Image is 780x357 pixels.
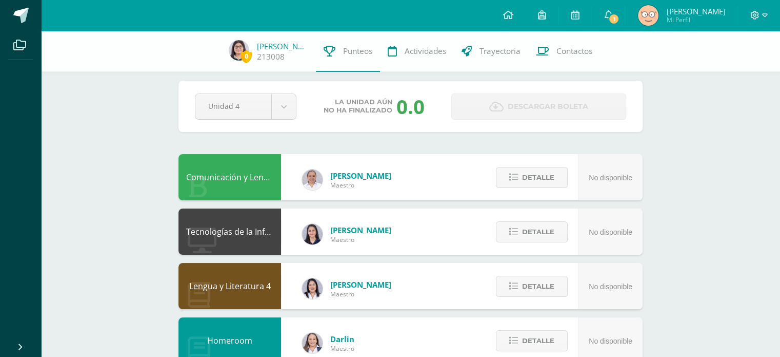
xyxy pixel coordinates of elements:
img: 794815d7ffad13252b70ea13fddba508.png [302,333,323,353]
label: Tamaño de fuente [4,62,63,71]
span: 16 px [12,71,29,80]
img: 04fbc0eeb5f5f8cf55eb7ff53337e28b.png [302,170,323,190]
span: No disponible [589,228,632,236]
img: fd1196377973db38ffd7ffd912a4bf7e.png [302,278,323,299]
span: Maestro [330,344,354,353]
div: Lengua y Literatura 4 [178,263,281,309]
a: Trayectoria [454,31,528,72]
span: [PERSON_NAME] [330,171,391,181]
div: Tecnologías de la Información y la Comunicación 4 [178,209,281,255]
span: Descargar boleta [508,94,588,119]
span: Detalle [522,222,554,241]
img: ec776638e2b37e158411211b4036a738.png [638,5,658,26]
a: Contactos [528,31,600,72]
span: No disponible [589,337,632,345]
img: dbcf09110664cdb6f63fe058abfafc14.png [302,224,323,245]
a: Back to Top [15,13,55,22]
span: Detalle [522,331,554,350]
a: Actividades [380,31,454,72]
span: No disponible [589,283,632,291]
div: Outline [4,4,150,13]
span: Detalle [522,277,554,296]
a: Unidad 4 [195,94,296,119]
span: Contactos [556,46,592,57]
span: Maestro [330,235,391,244]
button: Detalle [496,221,568,242]
span: Trayectoria [479,46,521,57]
span: [PERSON_NAME] [666,6,725,16]
span: Detalle [522,168,554,187]
span: Punteos [343,46,372,57]
span: 0 [241,50,252,63]
button: Detalle [496,167,568,188]
button: Detalle [496,276,568,297]
a: Punteos [316,31,380,72]
h3: Estilo [4,32,150,44]
span: Mi Perfil [666,15,725,24]
span: Unidad 4 [208,94,258,118]
span: Maestro [330,181,391,190]
span: Maestro [330,290,391,298]
span: 1 [608,13,619,25]
div: Comunicación y Lenguaje L3 Inglés 4 [178,154,281,200]
span: Actividades [405,46,446,57]
span: [PERSON_NAME] [330,225,391,235]
span: [PERSON_NAME] [330,279,391,290]
button: Detalle [496,330,568,351]
span: La unidad aún no ha finalizado [324,98,392,115]
span: Darlin [330,334,354,344]
img: e20889350ad5515b27f10ece12a4bd09.png [229,40,249,61]
a: 213008 [257,51,285,62]
div: 0.0 [396,93,425,120]
a: [PERSON_NAME] de [257,41,308,51]
span: No disponible [589,174,632,182]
